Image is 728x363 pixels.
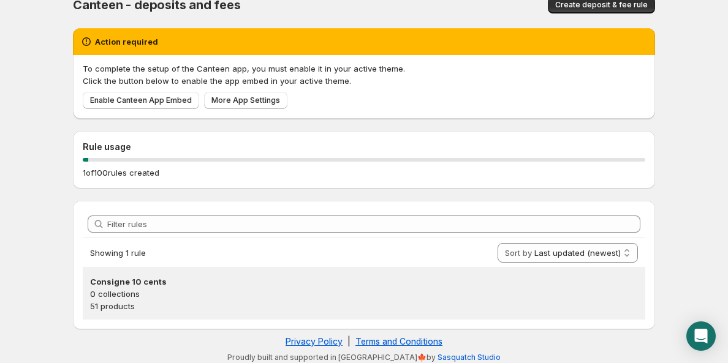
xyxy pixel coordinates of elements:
p: Proudly built and supported in [GEOGRAPHIC_DATA]🍁by [79,353,649,362]
h2: Action required [95,36,158,48]
span: More App Settings [211,95,280,105]
a: Privacy Policy [286,336,343,346]
span: Showing 1 rule [90,248,146,258]
p: 51 products [90,300,638,312]
input: Filter rules [107,215,640,233]
p: To complete the setup of the Canteen app, you must enable it in your active theme. [83,62,645,75]
span: | [347,336,351,346]
a: Sasquatch Studio [438,353,501,362]
h3: Consigne 10 cents [90,275,638,288]
a: Enable Canteen App Embed [83,92,199,109]
a: Terms and Conditions [355,336,442,346]
p: 0 collections [90,288,638,300]
p: Click the button below to enable the app embed in your active theme. [83,75,645,87]
p: 1 of 100 rules created [83,167,159,179]
span: Enable Canteen App Embed [90,95,192,105]
h2: Rule usage [83,141,645,153]
a: More App Settings [204,92,287,109]
div: Open Intercom Messenger [686,321,716,351]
